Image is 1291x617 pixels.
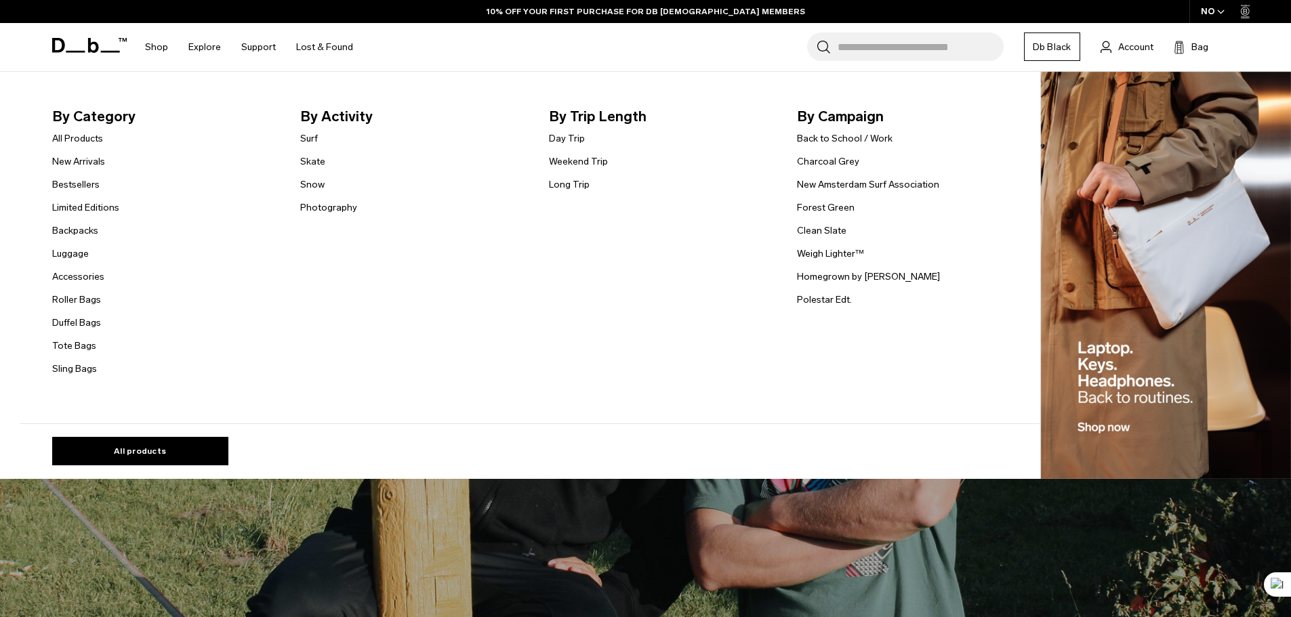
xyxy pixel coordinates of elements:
[52,224,98,238] a: Backpacks
[300,177,325,192] a: Snow
[1118,40,1153,54] span: Account
[797,224,846,238] a: Clean Slate
[1101,39,1153,55] a: Account
[52,437,228,465] a: All products
[145,23,168,71] a: Shop
[300,131,318,146] a: Surf
[549,106,776,127] span: By Trip Length
[797,293,852,307] a: Polestar Edt.
[300,154,325,169] a: Skate
[797,200,855,215] a: Forest Green
[52,247,89,261] a: Luggage
[52,339,96,353] a: Tote Bags
[135,23,363,71] nav: Main Navigation
[241,23,276,71] a: Support
[52,177,100,192] a: Bestsellers
[52,362,97,376] a: Sling Bags
[797,247,864,261] a: Weigh Lighter™
[797,270,940,284] a: Homegrown by [PERSON_NAME]
[300,200,357,215] a: Photography
[52,106,279,127] span: By Category
[52,293,101,307] a: Roller Bags
[300,106,527,127] span: By Activity
[797,106,1024,127] span: By Campaign
[1024,33,1080,61] a: Db Black
[52,200,119,215] a: Limited Editions
[549,131,585,146] a: Day Trip
[487,5,805,18] a: 10% OFF YOUR FIRST PURCHASE FOR DB [DEMOGRAPHIC_DATA] MEMBERS
[296,23,353,71] a: Lost & Found
[549,177,590,192] a: Long Trip
[52,131,103,146] a: All Products
[797,177,939,192] a: New Amsterdam Surf Association
[52,270,104,284] a: Accessories
[797,131,893,146] a: Back to School / Work
[1191,40,1208,54] span: Bag
[52,316,101,330] a: Duffel Bags
[549,154,608,169] a: Weekend Trip
[52,154,105,169] a: New Arrivals
[188,23,221,71] a: Explore
[797,154,859,169] a: Charcoal Grey
[1174,39,1208,55] button: Bag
